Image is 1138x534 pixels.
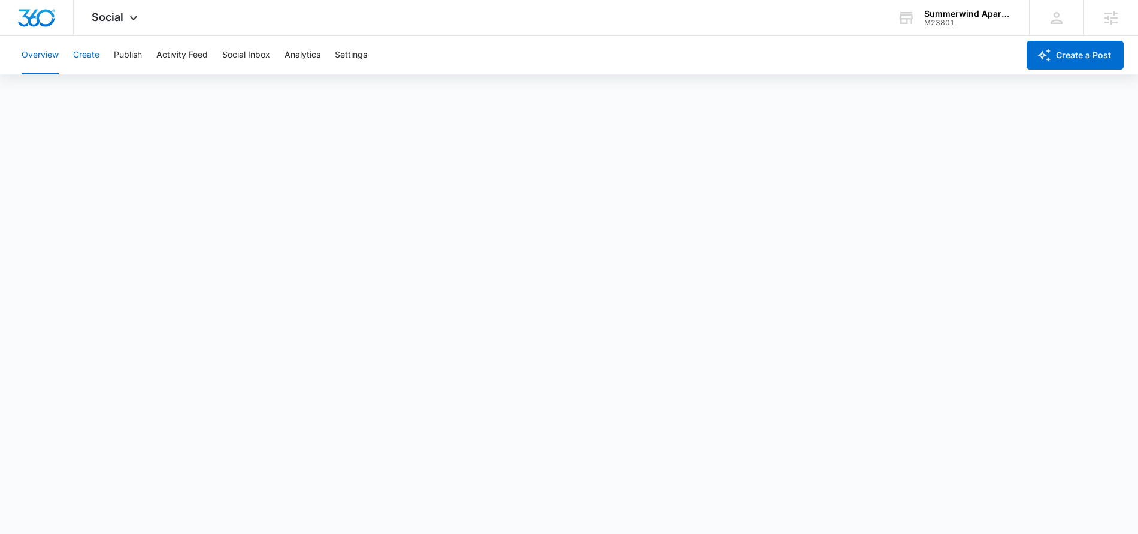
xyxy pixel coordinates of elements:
[114,36,142,74] button: Publish
[156,36,208,74] button: Activity Feed
[222,36,270,74] button: Social Inbox
[1027,41,1124,70] button: Create a Post
[284,36,320,74] button: Analytics
[73,36,99,74] button: Create
[22,36,59,74] button: Overview
[924,9,1012,19] div: account name
[92,11,123,23] span: Social
[924,19,1012,27] div: account id
[335,36,367,74] button: Settings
